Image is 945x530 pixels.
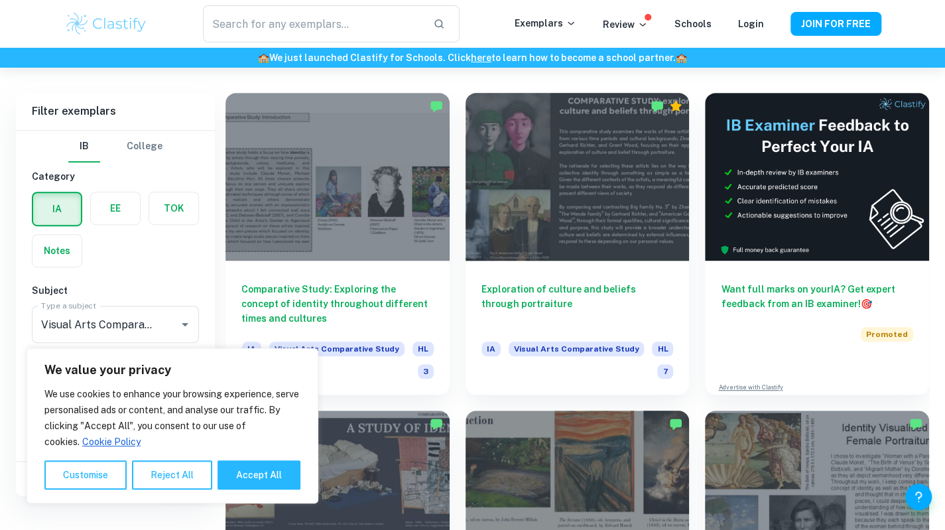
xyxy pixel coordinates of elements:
p: Review [603,17,648,32]
img: Marked [651,99,664,113]
label: Type a subject [41,300,96,311]
a: Advertise with Clastify [718,383,783,392]
img: Marked [909,417,922,431]
h6: Category [32,169,199,184]
img: Clastify logo [64,11,149,37]
a: Comparative Study: Exploring the concept of identity throughout different times and culturesIAVis... [225,93,450,395]
button: IB [68,131,100,163]
button: Reject All [132,460,212,490]
span: IA [242,342,261,356]
a: here [471,52,491,63]
span: Promoted [861,327,913,342]
p: We use cookies to enhance your browsing experience, serve personalised ads or content, and analys... [44,386,300,450]
a: Exploration of culture and beliefs through portraitureIAVisual Arts Comparative StudyHL7 [466,93,690,395]
button: Accept All [218,460,300,490]
span: IA [481,342,501,356]
span: 7 [657,364,673,379]
img: Marked [430,417,443,431]
a: Login [738,19,764,29]
h6: Comparative Study: Exploring the concept of identity throughout different times and cultures [241,282,434,326]
button: College [127,131,162,163]
div: Filter type choice [68,131,162,163]
span: Visual Arts Comparative Study [269,342,405,356]
span: 3 [418,364,434,379]
div: We value your privacy [27,348,318,503]
span: HL [652,342,673,356]
a: Want full marks on yourIA? Get expert feedback from an IB examiner!PromotedAdvertise with Clastify [705,93,929,395]
img: Thumbnail [705,93,929,261]
h6: Exploration of culture and beliefs through portraiture [481,282,674,326]
a: Schools [674,19,712,29]
button: Help and Feedback [905,484,932,510]
button: Customise [44,460,127,490]
button: JOIN FOR FREE [790,12,881,36]
button: TOK [149,192,198,224]
span: 🏫 [258,52,269,63]
p: Exemplars [515,16,576,31]
h6: We just launched Clastify for Schools. Click to learn how to become a school partner. [3,50,942,65]
h6: Filter exemplars [16,93,215,130]
span: 🎯 [860,298,871,309]
span: HL [412,342,434,356]
button: IA [33,193,81,225]
button: EE [91,192,140,224]
img: Marked [669,417,682,431]
h6: Subject [32,283,199,298]
input: Search for any exemplars... [203,5,422,42]
a: Cookie Policy [82,436,141,448]
h6: Want full marks on your IA ? Get expert feedback from an IB examiner! [721,282,913,311]
img: Marked [430,99,443,113]
p: We value your privacy [44,362,300,378]
span: Visual Arts Comparative Study [509,342,644,356]
button: Open [176,315,194,334]
button: Notes [32,235,82,267]
span: 🏫 [676,52,687,63]
div: Premium [669,99,682,113]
